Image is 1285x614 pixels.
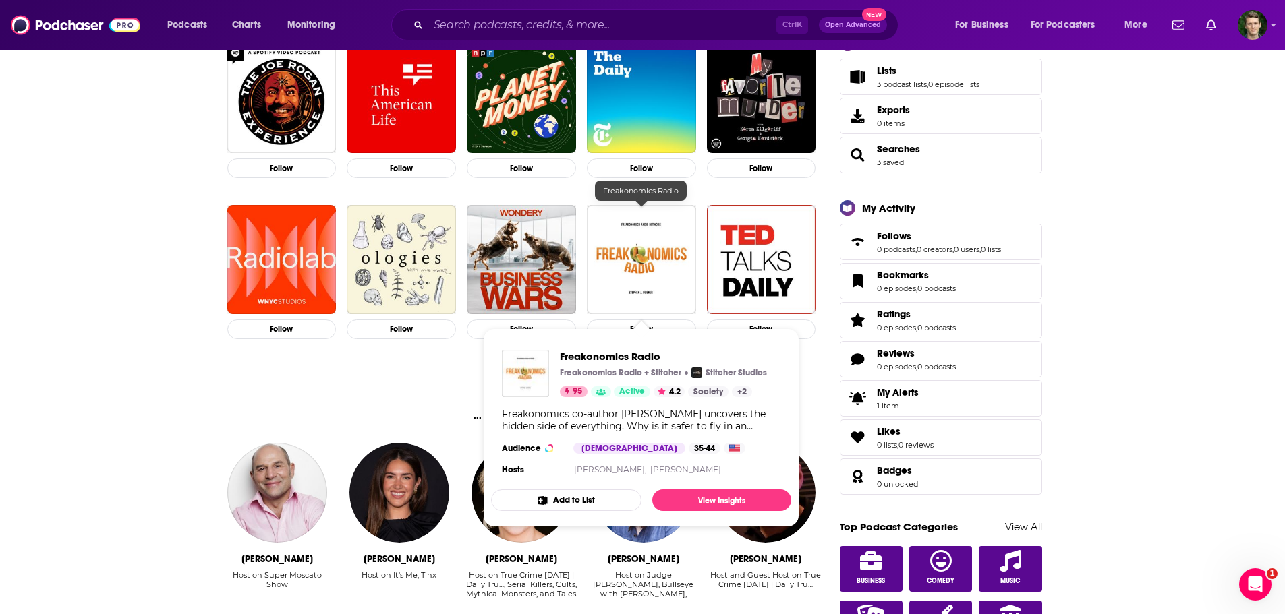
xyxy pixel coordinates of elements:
span: Comedy [927,577,954,585]
a: Freakonomics Radio [502,350,549,397]
p: Freakonomics Radio + Stitcher [560,367,681,378]
a: [PERSON_NAME] [650,464,721,474]
img: This American Life [347,44,456,154]
span: More [1124,16,1147,34]
img: TED Talks Daily [707,205,816,314]
span: Badges [877,464,912,477]
span: , [897,440,898,450]
span: New [862,8,886,21]
a: [PERSON_NAME], [574,464,647,474]
p: Stitcher Studios [706,367,767,378]
a: 3 saved [877,158,904,167]
span: , [916,362,917,371]
span: Open Advanced [825,22,881,28]
button: Add to List [491,489,641,511]
span: For Podcasters [1031,16,1095,34]
a: Comedy [909,546,973,592]
div: Host on Judge John Hodgman, Bullseye with Jesse Thorn, Jordan, Jesse, GO!, and The Turnaround wit... [588,570,699,599]
img: The Daily [587,44,696,154]
div: Host on Super Moscato Show [222,570,333,599]
button: Open AdvancedNew [819,17,887,33]
div: Host on True Crime Today | Daily Tru…, Serial Killers, Cults, Mythical Monsters, and Tales [465,570,577,599]
button: open menu [1022,14,1115,36]
span: 0 items [877,119,910,128]
span: Monitoring [287,16,335,34]
a: Music [979,546,1042,592]
img: Christina Najjar [349,443,449,543]
a: Ratings [877,308,956,320]
span: Searches [840,137,1042,173]
span: Exports [877,104,910,116]
a: Ratings [845,311,872,330]
a: 0 reviews [898,440,934,450]
button: Show profile menu [1238,10,1267,40]
div: Host and Guest Host on True Crime Today | Daily Tru… [710,570,821,599]
img: Planet Money [467,44,576,154]
a: Ologies with Alie Ward [347,205,456,314]
a: Active [614,386,650,397]
input: Search podcasts, credits, & more... [428,14,776,36]
a: Searches [845,146,872,164]
div: My Activity [862,202,915,214]
a: 3 podcast lists [877,80,927,89]
div: Vanessa Richardson [486,553,557,565]
a: Lists [845,67,872,86]
span: My Alerts [845,389,872,408]
img: My Favorite Murder with Karen Kilgariff and Georgia Hardstark [707,44,816,154]
a: 0 episodes [877,323,916,332]
span: Bookmarks [840,263,1042,299]
div: [DEMOGRAPHIC_DATA] [573,443,685,454]
a: Bookmarks [845,272,872,290]
img: Vincent Moscato [227,443,327,543]
a: Reviews [877,347,956,359]
a: Show notifications dropdown [1201,13,1222,36]
a: 0 podcasts [877,245,915,254]
div: Vincent Moscato [241,553,313,565]
a: Searches [877,143,920,155]
div: Host on It's Me, Tinx [362,570,436,599]
a: View All [1005,520,1042,533]
img: The Joe Rogan Experience [227,44,337,154]
div: Christina Najjar [364,553,435,565]
span: My Alerts [877,386,919,398]
a: 0 podcasts [917,362,956,371]
button: Follow [467,319,576,339]
a: Reviews [845,350,872,369]
a: Freakonomics Radio [560,350,767,363]
span: Ratings [840,302,1042,338]
img: User Profile [1238,10,1267,40]
a: 0 users [954,245,979,254]
div: Jesse Thorn [608,553,679,565]
span: 1 [1267,568,1278,579]
button: open menu [1115,14,1164,36]
button: Follow [227,158,337,178]
div: Tony Brueski [730,553,801,565]
div: Host on True Crime [DATE] | Daily Tru…, Serial Killers, Cults, Mythical Monsters, and Tales [465,570,577,598]
span: Likes [840,419,1042,456]
span: , [916,323,917,332]
span: Active [619,385,645,398]
img: Freakonomics Radio [587,205,696,314]
button: Follow [347,319,456,339]
button: Follow [347,158,456,178]
a: My Alerts [840,380,1042,417]
img: Vanessa Richardson [472,443,571,543]
h3: Audience [502,443,563,454]
span: , [952,245,954,254]
span: Bookmarks [877,269,929,281]
div: Host on It's Me, Tinx [362,570,436,580]
a: 0 creators [917,245,952,254]
a: Top Podcast Categories [840,520,958,533]
a: Exports [840,98,1042,134]
a: 95 [560,386,588,397]
span: Music [1000,577,1020,585]
a: Business Wars [467,205,576,314]
button: Follow [707,158,816,178]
